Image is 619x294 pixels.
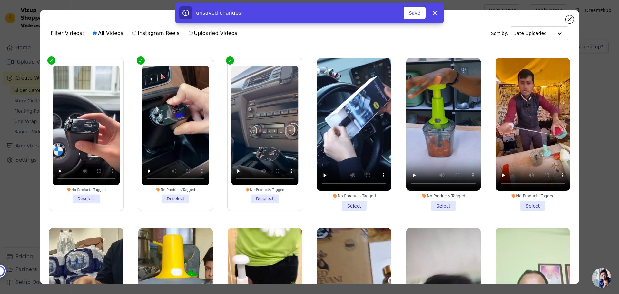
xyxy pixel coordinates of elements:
label: Uploaded Videos [188,29,238,37]
label: Instagram Reels [132,29,180,37]
div: No Products Tagged [53,187,120,192]
label: All Videos [92,29,123,37]
div: No Products Tagged [231,187,298,192]
div: Sort by: [491,26,569,40]
div: No Products Tagged [496,193,570,198]
div: Filter Videos: [51,26,241,41]
div: No Products Tagged [406,193,481,198]
div: No Products Tagged [317,193,391,198]
button: Save [404,7,426,19]
a: Open chat [592,268,611,288]
div: No Products Tagged [142,187,209,192]
span: unsaved changes [196,10,241,16]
